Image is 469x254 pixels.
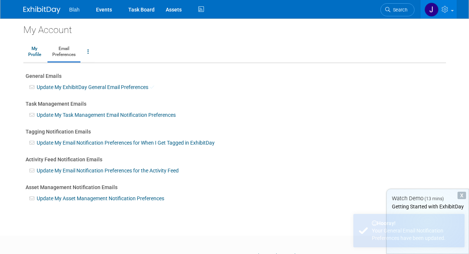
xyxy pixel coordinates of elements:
div: Dismiss [458,192,466,199]
a: EmailPreferences [47,43,80,61]
img: julia son [425,3,439,17]
span: (13 mins) [425,196,444,201]
div: Watch Demo [387,195,469,202]
div: Your General Email Notification Preferences have been updated. [372,227,459,242]
a: Update My Email Notification Preferences for When I Get Tagged in ExhibitDay [37,140,215,146]
div: Tagging Notification Emails [26,128,444,135]
a: Update My Task Management Email Notification Preferences [37,112,176,118]
div: Getting Started with ExhibitDay [387,203,469,210]
img: ExhibitDay [23,6,60,14]
span: Search [390,7,407,13]
a: Update My ExhibitDay General Email Preferences [37,84,148,90]
span: Blah [69,7,80,13]
a: Update My Email Notification Preferences for the Activity Feed [37,168,179,174]
div: Hooray! [372,220,459,227]
div: My Account [23,19,446,36]
div: Task Management Emails [26,100,444,108]
div: General Emails [26,72,444,80]
a: Update My Asset Management Notification Preferences [37,195,164,201]
a: MyProfile [23,43,46,61]
div: Activity Feed Notification Emails [26,156,444,163]
div: Asset Management Notification Emails [26,184,444,191]
a: Search [380,3,414,16]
